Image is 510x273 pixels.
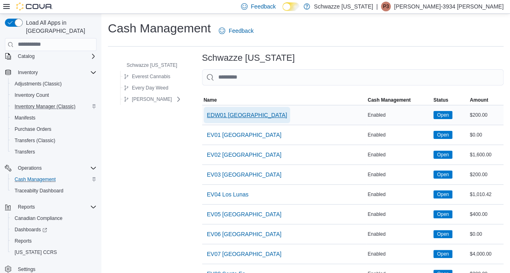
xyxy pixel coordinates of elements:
button: Reports [8,235,100,247]
span: Open [433,131,452,139]
button: [PERSON_NAME] [121,94,175,104]
span: Reports [15,202,97,212]
span: Traceabilty Dashboard [11,186,97,196]
span: Settings [18,266,35,273]
span: Inventory Count [15,92,49,98]
p: [PERSON_NAME]-3934 [PERSON_NAME] [394,2,504,11]
div: $400.00 [468,209,504,219]
a: Traceabilty Dashboard [11,186,67,196]
span: Every Day Weed [132,85,168,91]
span: Name [204,97,217,103]
button: Inventory Count [8,90,100,101]
button: EV01 [GEOGRAPHIC_DATA] [204,127,285,143]
span: Washington CCRS [11,247,97,257]
div: Enabled [366,209,432,219]
span: P3 [383,2,389,11]
h3: Schwazze [US_STATE] [202,53,295,63]
button: Cash Management [366,95,432,105]
span: Adjustments (Classic) [15,81,62,87]
span: EV06 [GEOGRAPHIC_DATA] [207,230,282,238]
span: Amount [470,97,488,103]
button: Operations [2,162,100,174]
span: EV04 Los Lunas [207,190,249,198]
span: Inventory Count [11,90,97,100]
button: Schwazze [US_STATE] [115,60,181,70]
button: Reports [2,201,100,213]
span: Inventory [18,69,38,76]
a: Transfers [11,147,38,157]
span: Reports [15,238,32,244]
span: Open [433,171,452,179]
a: Dashboards [8,224,100,235]
a: Inventory Count [11,90,52,100]
span: EV03 [GEOGRAPHIC_DATA] [207,171,282,179]
span: Everest Cannabis [132,73,170,80]
button: EV04 Los Lunas [204,186,252,203]
span: Cash Management [15,176,56,183]
span: Inventory Manager (Classic) [11,102,97,111]
span: Catalog [18,53,34,60]
a: Transfers (Classic) [11,136,58,145]
span: Dashboards [11,225,97,235]
div: $200.00 [468,110,504,120]
span: Transfers [11,147,97,157]
button: Name [202,95,366,105]
button: Adjustments (Classic) [8,78,100,90]
button: Canadian Compliance [8,213,100,224]
span: [US_STATE] CCRS [15,249,57,256]
button: Inventory [15,68,41,77]
span: Status [433,97,448,103]
span: Inventory Manager (Classic) [15,103,75,110]
a: Reports [11,236,35,246]
button: Every Day Weed [121,83,172,93]
span: Catalog [15,51,97,61]
div: Enabled [366,229,432,239]
div: $1,010.42 [468,190,504,199]
span: [PERSON_NAME] [132,96,172,102]
span: EDW01 [GEOGRAPHIC_DATA] [207,111,287,119]
span: Cash Management [368,97,411,103]
img: Cova [16,2,53,11]
span: Open [437,211,449,218]
button: Operations [15,163,45,173]
a: Canadian Compliance [11,213,66,223]
span: EV01 [GEOGRAPHIC_DATA] [207,131,282,139]
button: Inventory Manager (Classic) [8,101,100,112]
input: This is a search bar. As you type, the results lower in the page will automatically filter. [202,69,504,85]
span: Open [433,151,452,159]
button: Transfers (Classic) [8,135,100,146]
div: Phoebe-3934 Yazzie [381,2,391,11]
p: | [376,2,378,11]
button: EV02 [GEOGRAPHIC_DATA] [204,147,285,163]
p: Schwazze [US_STATE] [314,2,373,11]
button: Traceabilty Dashboard [8,185,100,196]
div: $200.00 [468,170,504,179]
a: Purchase Orders [11,124,55,134]
a: Dashboards [11,225,50,235]
span: Load All Apps in [GEOGRAPHIC_DATA] [23,19,97,35]
button: Cash Management [8,174,100,185]
span: Operations [15,163,97,173]
span: Reports [18,204,35,210]
span: Open [437,250,449,258]
span: Cash Management [11,175,97,184]
span: Open [433,250,452,258]
div: Enabled [366,150,432,160]
div: $1,600.00 [468,150,504,160]
span: Canadian Compliance [11,213,97,223]
span: Schwazze [US_STATE] [127,62,177,68]
span: Reports [11,236,97,246]
div: $4,000.00 [468,249,504,259]
button: [US_STATE] CCRS [8,247,100,258]
div: Enabled [366,249,432,259]
a: Manifests [11,113,39,123]
span: Traceabilty Dashboard [15,188,63,194]
span: Operations [18,165,42,171]
div: Enabled [366,110,432,120]
button: Everest Cannabis [121,72,174,81]
span: EV02 [GEOGRAPHIC_DATA] [207,151,282,159]
div: Enabled [366,130,432,140]
button: Catalog [2,51,100,62]
span: Open [437,151,449,158]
